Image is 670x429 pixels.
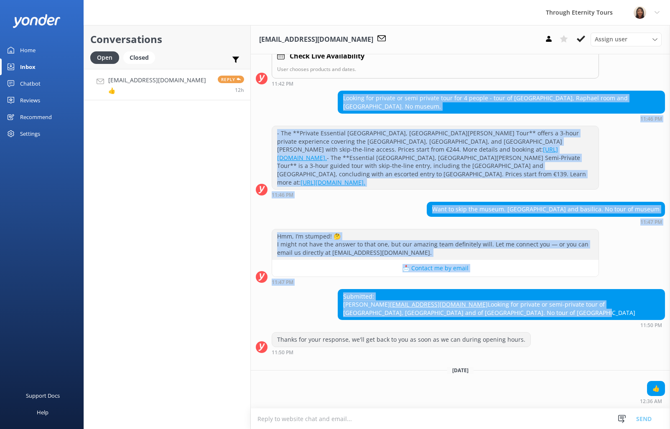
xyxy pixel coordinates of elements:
div: Recommend [20,109,52,125]
strong: 11:46 PM [640,117,662,122]
div: Help [37,404,48,421]
div: Sep 07 2025 11:46pm (UTC +02:00) Europe/Amsterdam [338,116,665,122]
strong: 11:47 PM [640,220,662,225]
div: Open [90,51,119,64]
div: 👍 [647,381,665,396]
strong: 11:46 PM [272,193,293,198]
div: Hmm, I’m stumped! 🤔 I might not have the answer to that one, but our amazing team definitely will... [272,229,599,260]
button: 📩 Contact me by email [272,260,599,277]
div: Sep 07 2025 11:42pm (UTC +02:00) Europe/Amsterdam [272,81,599,86]
div: Support Docs [26,387,60,404]
div: Assign User [591,33,662,46]
div: Sep 07 2025 11:50pm (UTC +02:00) Europe/Amsterdam [338,322,665,328]
a: [URL][DOMAIN_NAME]. [301,178,365,186]
h3: [EMAIL_ADDRESS][DOMAIN_NAME] [259,34,373,45]
a: [EMAIL_ADDRESS][DOMAIN_NAME] [390,300,488,308]
strong: 12:36 AM [640,399,662,404]
div: Sep 07 2025 11:46pm (UTC +02:00) Europe/Amsterdam [272,192,599,198]
div: Reviews [20,92,40,109]
strong: 11:50 PM [272,350,293,355]
span: [DATE] [447,367,474,374]
div: Home [20,42,36,58]
a: Closed [123,53,159,62]
div: Chatbot [20,75,41,92]
div: Closed [123,51,155,64]
h4: [EMAIL_ADDRESS][DOMAIN_NAME] [108,76,206,85]
div: Settings [20,125,40,142]
a: [URL][DOMAIN_NAME]. [277,145,558,162]
div: Looking for private or semi private tour for 4 people - tour of [GEOGRAPHIC_DATA], Raphael room a... [338,91,665,113]
div: Want to skip the museum. [GEOGRAPHIC_DATA] and basilica. No tour of museum [427,202,665,216]
div: Inbox [20,58,36,75]
p: User chooses products and dates. [277,65,594,73]
a: [EMAIL_ADDRESS][DOMAIN_NAME]👍Reply12h [84,69,250,100]
p: 👍 [108,87,206,94]
strong: 11:42 PM [272,81,293,86]
h4: Check Live Availability [290,51,364,62]
span: Sep 08 2025 12:36am (UTC +02:00) Europe/Amsterdam [235,86,244,94]
div: Submitted: [PERSON_NAME] Looking for private or semi-private tour of [GEOGRAPHIC_DATA], [GEOGRAPH... [338,289,665,320]
div: Sep 07 2025 11:47pm (UTC +02:00) Europe/Amsterdam [272,279,599,285]
strong: 11:50 PM [640,323,662,328]
div: Sep 08 2025 12:36am (UTC +02:00) Europe/Amsterdam [640,398,665,404]
img: yonder-white-logo.png [13,14,61,28]
a: Open [90,53,123,62]
span: Assign user [595,35,627,44]
div: - The **Private Essential [GEOGRAPHIC_DATA], [GEOGRAPHIC_DATA][PERSON_NAME] Tour** offers a 3-hou... [272,126,599,189]
h2: Conversations [90,31,244,47]
span: Reply [218,76,244,83]
div: Sep 07 2025 11:50pm (UTC +02:00) Europe/Amsterdam [272,349,531,355]
img: 725-1755267273.png [634,6,646,19]
strong: 11:47 PM [272,280,293,285]
div: Thanks for your response, we'll get back to you as soon as we can during opening hours. [272,333,530,347]
div: Sep 07 2025 11:47pm (UTC +02:00) Europe/Amsterdam [427,219,665,225]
